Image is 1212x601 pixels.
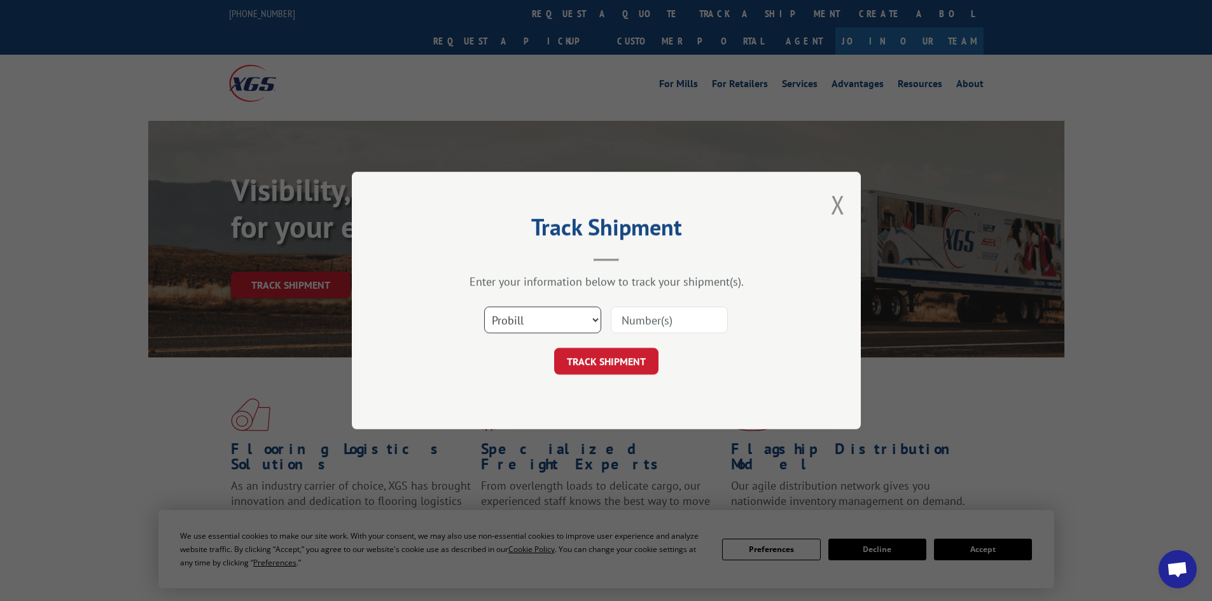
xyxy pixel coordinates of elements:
div: Enter your information below to track your shipment(s). [415,274,797,289]
input: Number(s) [611,307,728,333]
h2: Track Shipment [415,218,797,242]
button: Close modal [831,188,845,221]
div: Open chat [1159,550,1197,588]
button: TRACK SHIPMENT [554,348,658,375]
